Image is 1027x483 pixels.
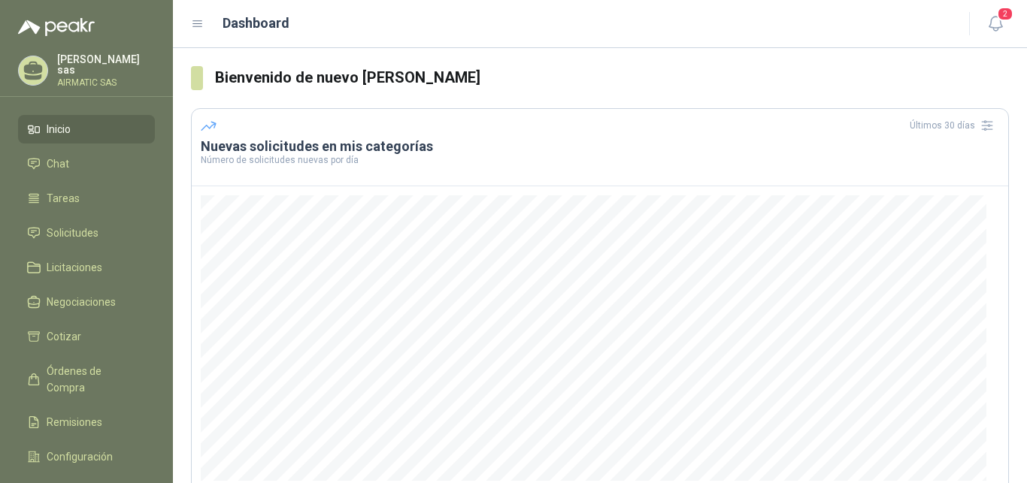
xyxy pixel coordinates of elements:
[47,259,102,276] span: Licitaciones
[223,13,289,34] h1: Dashboard
[18,408,155,436] a: Remisiones
[47,294,116,310] span: Negociaciones
[18,442,155,471] a: Configuración
[47,190,80,207] span: Tareas
[47,155,69,172] span: Chat
[47,225,98,241] span: Solicitudes
[18,357,155,402] a: Órdenes de Compra
[18,219,155,247] a: Solicitudes
[201,155,999,165] p: Número de solicitudes nuevas por día
[47,363,141,396] span: Órdenes de Compra
[201,137,999,155] h3: Nuevas solicitudes en mis categorías
[47,448,113,465] span: Configuración
[18,322,155,351] a: Cotizar
[47,414,102,430] span: Remisiones
[215,66,1009,89] h3: Bienvenido de nuevo [PERSON_NAME]
[47,328,81,345] span: Cotizar
[18,18,95,36] img: Logo peakr
[57,78,155,87] p: AIRMATIC SAS
[997,7,1013,21] span: 2
[18,288,155,316] a: Negociaciones
[18,149,155,178] a: Chat
[18,115,155,143] a: Inicio
[982,11,1009,38] button: 2
[18,253,155,282] a: Licitaciones
[910,113,999,137] div: Últimos 30 días
[18,184,155,213] a: Tareas
[47,121,71,137] span: Inicio
[57,54,155,75] p: [PERSON_NAME] sas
